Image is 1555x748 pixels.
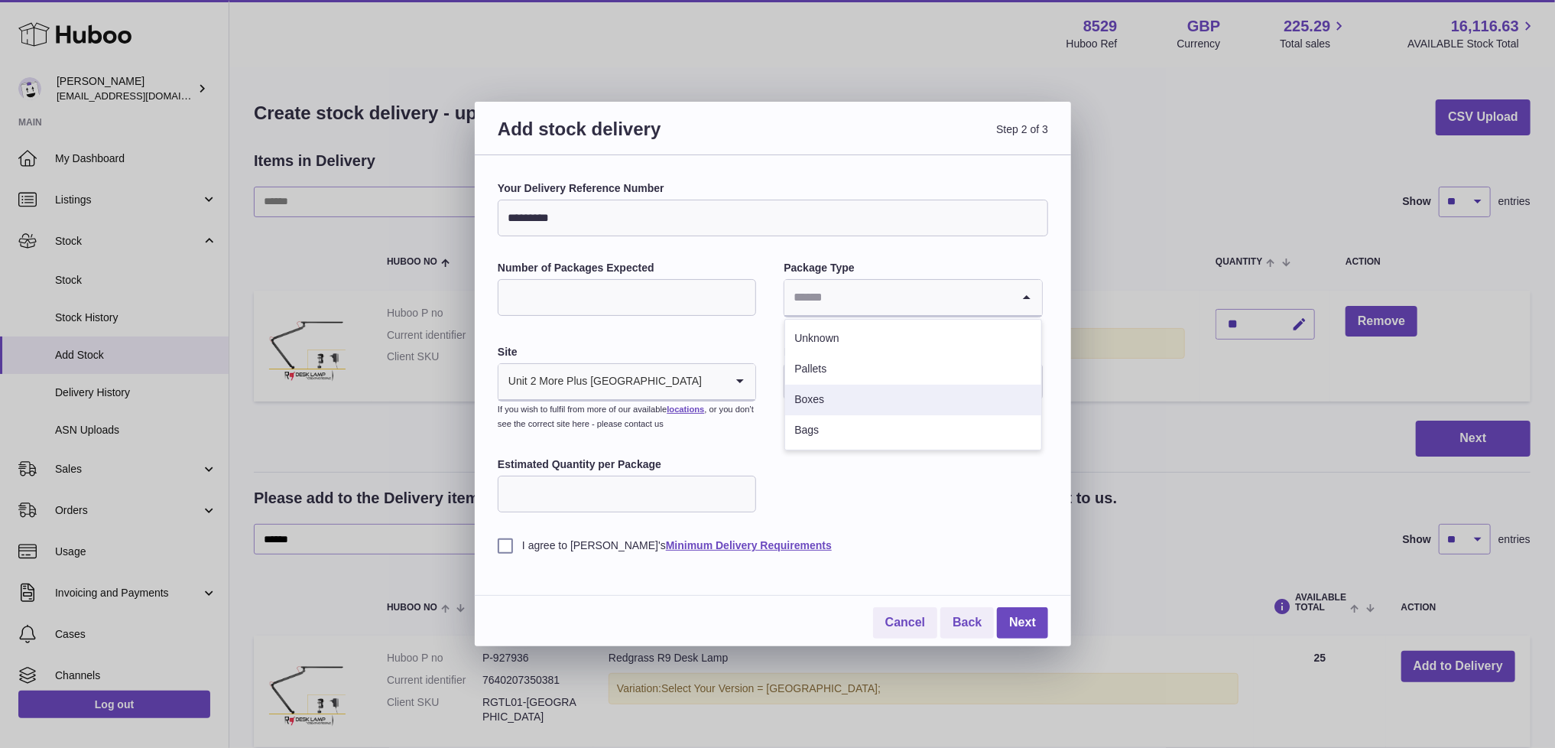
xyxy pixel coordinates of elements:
div: Search for option [498,364,755,401]
span: Step 2 of 3 [773,117,1048,159]
a: Back [940,607,994,639]
label: Number of Packages Expected [498,261,756,275]
label: Expected Delivery Date [784,345,1042,359]
li: Bags [785,415,1040,446]
a: Next [997,607,1048,639]
a: locations [667,405,704,414]
input: Search for option [703,364,725,399]
label: Package Type [784,261,1042,275]
div: Search for option [784,280,1041,317]
a: Cancel [873,607,937,639]
h3: Add stock delivery [498,117,773,159]
li: Pallets [785,354,1040,385]
li: Unknown [785,324,1040,354]
li: Boxes [785,385,1040,415]
input: Search for option [784,280,1011,315]
label: Site [498,345,756,359]
a: Minimum Delivery Requirements [666,539,832,551]
label: Estimated Quantity per Package [498,457,756,472]
span: Unit 2 More Plus [GEOGRAPHIC_DATA] [498,364,703,399]
label: Your Delivery Reference Number [498,181,1048,196]
small: If you wish to fulfil from more of our available , or you don’t see the correct site here - pleas... [498,405,754,428]
label: I agree to [PERSON_NAME]'s [498,538,1048,553]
